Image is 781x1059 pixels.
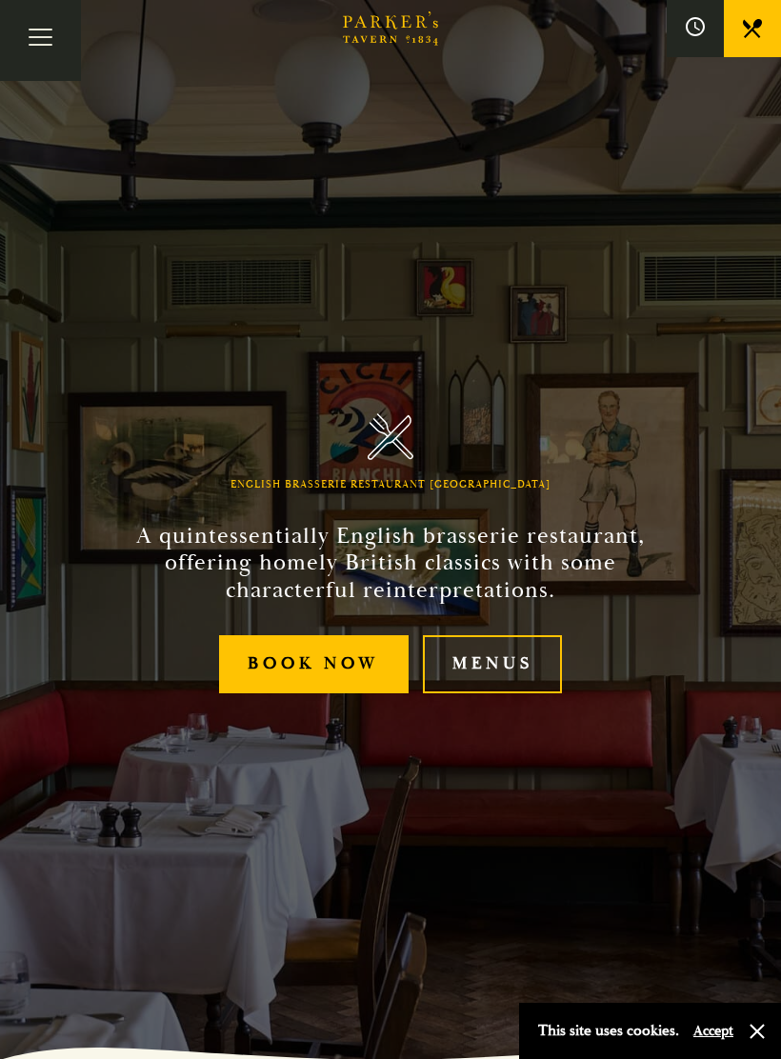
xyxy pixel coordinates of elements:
[538,1017,679,1045] p: This site uses cookies.
[109,523,672,605] h2: A quintessentially English brasserie restaurant, offering homely British classics with some chara...
[230,479,551,491] h1: English Brasserie Restaurant [GEOGRAPHIC_DATA]
[368,413,414,460] img: Parker's Tavern Brasserie Cambridge
[748,1022,767,1041] button: Close and accept
[219,635,409,693] a: Book Now
[423,635,562,693] a: Menus
[693,1022,733,1040] button: Accept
